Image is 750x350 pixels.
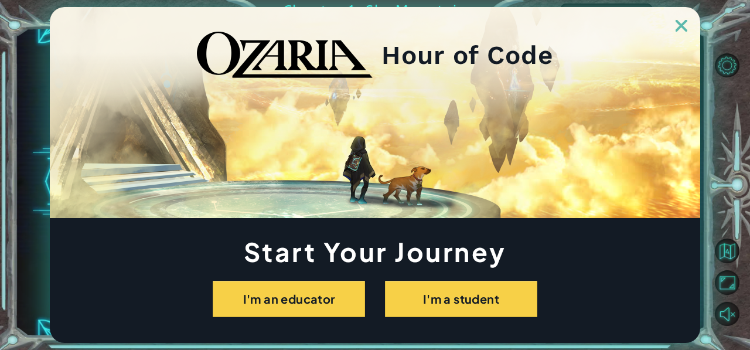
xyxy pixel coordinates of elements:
[50,240,700,263] h1: Start Your Journey
[381,44,553,66] h2: Hour of Code
[385,281,537,317] button: I'm a student
[197,32,373,79] img: blackOzariaWordmark.png
[676,20,687,32] img: ExitButton_Dusk.png
[213,281,365,317] button: I'm an educator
